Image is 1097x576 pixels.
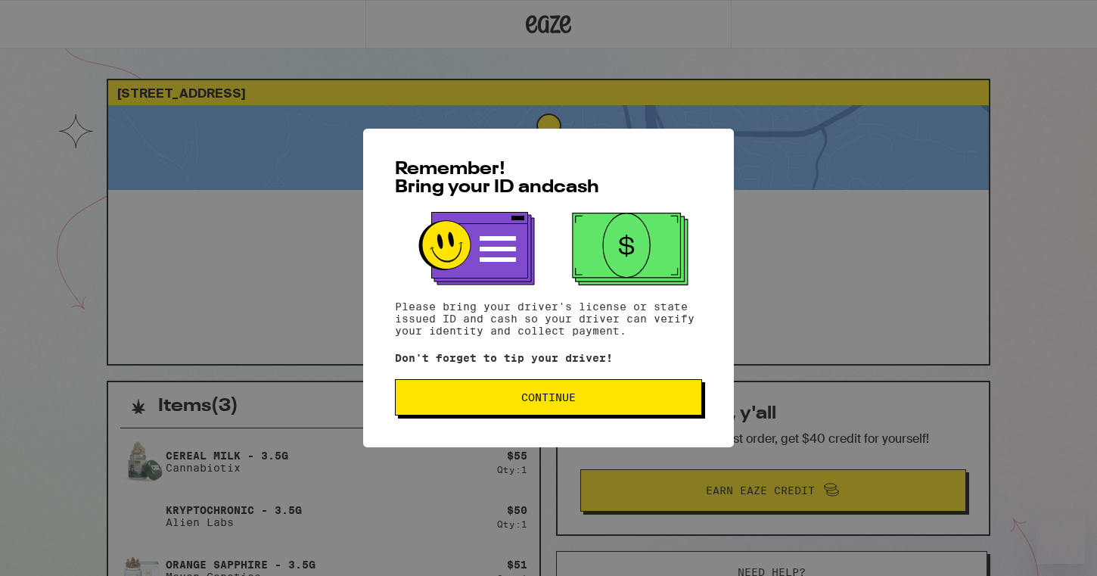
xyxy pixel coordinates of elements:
[395,352,702,364] p: Don't forget to tip your driver!
[395,379,702,416] button: Continue
[395,300,702,337] p: Please bring your driver's license or state issued ID and cash so your driver can verify your ide...
[1036,515,1085,564] iframe: Button to launch messaging window
[521,392,576,403] span: Continue
[395,160,599,197] span: Remember! Bring your ID and cash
